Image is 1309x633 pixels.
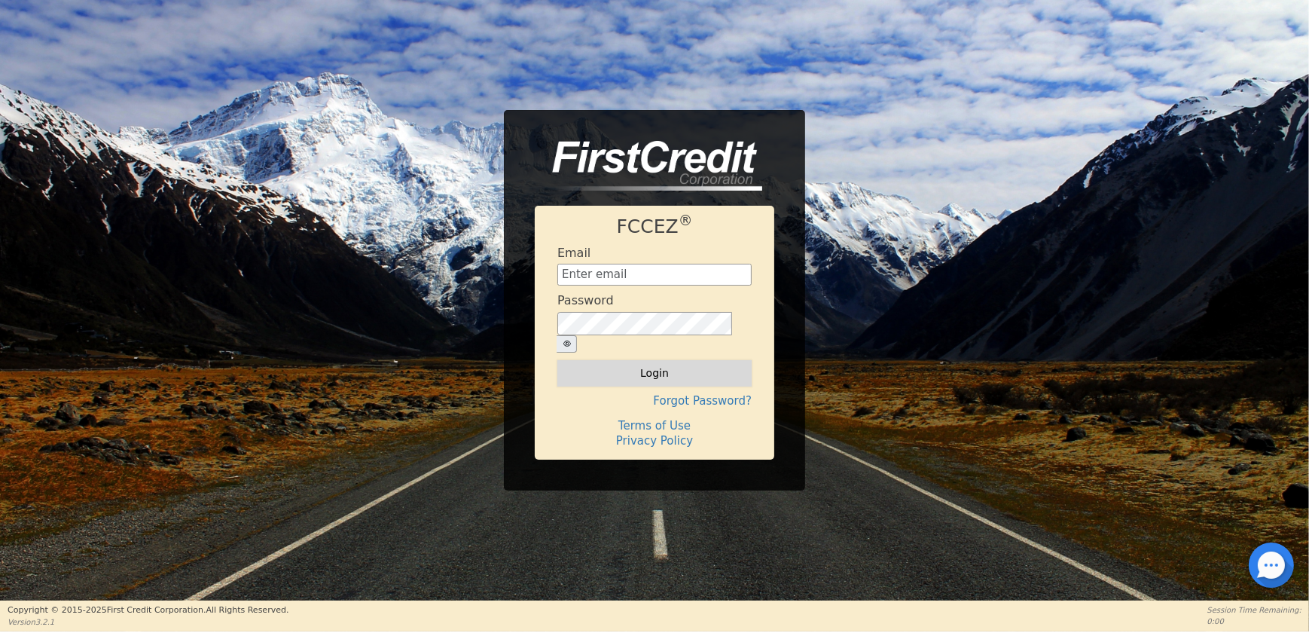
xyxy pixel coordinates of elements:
p: 0:00 [1207,616,1301,627]
sup: ® [679,213,693,228]
input: password [557,312,732,336]
p: Session Time Remaining: [1207,604,1301,616]
h4: Privacy Policy [557,434,752,448]
h4: Terms of Use [557,419,752,433]
h4: Password [557,293,614,307]
img: logo-CMu_cnol.png [535,141,762,191]
h4: Forgot Password? [557,394,752,408]
p: Version 3.2.1 [8,616,288,628]
span: All Rights Reserved. [206,605,288,615]
input: Enter email [557,264,752,286]
p: Copyright © 2015- 2025 First Credit Corporation. [8,604,288,617]
h4: Email [557,246,590,260]
h1: FCCEZ [557,216,752,238]
button: Login [557,360,752,386]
